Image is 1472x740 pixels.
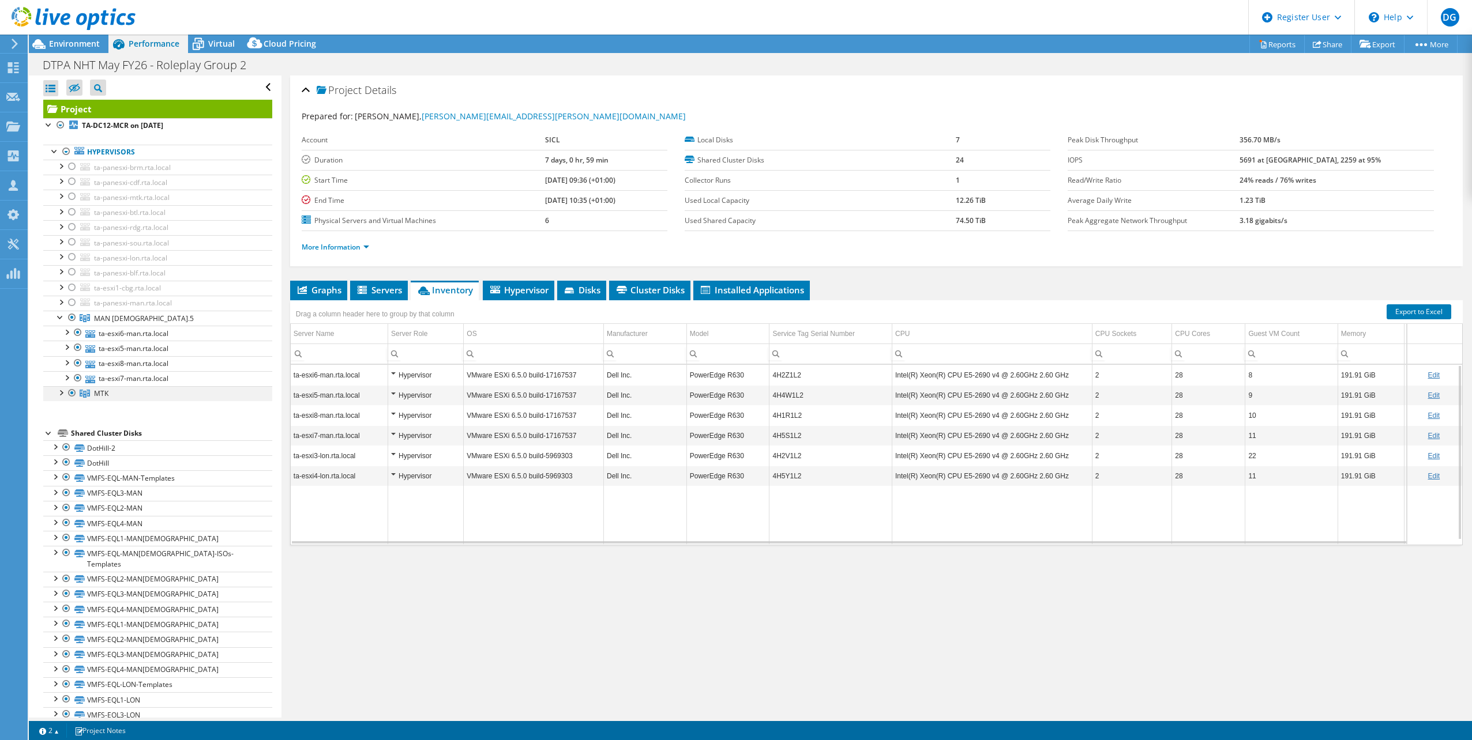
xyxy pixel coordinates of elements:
a: 2 [31,723,67,738]
div: CPU [895,327,910,341]
td: CPU Cores Column [1172,324,1245,344]
td: Column Model, Value PowerEdge R630 [686,385,769,405]
td: Column CPU, Value Intel(R) Xeon(R) CPU E5-2690 v4 @ 2.60GHz 2.60 GHz [892,385,1092,405]
td: Column Manufacturer, Value Dell Inc. [604,425,687,445]
td: Column CPU Cores, Value 28 [1172,425,1245,445]
td: Column CPU, Value Intel(R) Xeon(R) CPU E5-2690 v4 @ 2.60GHz 2.60 GHz [892,445,1092,466]
td: Column OS, Value VMware ESXi 6.5.0 build-17167537 [464,385,604,405]
td: Column CPU Sockets, Value 2 [1092,466,1172,486]
a: ta-panesxi-sou.rta.local [43,235,272,250]
span: Servers [356,284,402,296]
a: DotHill-2 [43,440,272,455]
a: Export [1351,35,1405,53]
td: Column Guest VM Count, Value 11 [1245,425,1338,445]
td: Column Server Name, Value ta-esxi6-man.rta.local [291,365,388,385]
label: Physical Servers and Virtual Machines [302,215,545,226]
span: Cluster Disks [615,284,685,296]
td: Column CPU, Value Intel(R) Xeon(R) CPU E5-2690 v4 @ 2.60GHz 2.60 GHz [892,425,1092,445]
td: CPU Sockets Column [1092,324,1172,344]
span: ta-panesxi-btl.rta.local [94,207,166,217]
b: 24% reads / 76% writes [1240,175,1316,185]
a: VMFS-EQL1-LON [43,692,272,707]
td: Server Name Column [291,324,388,344]
td: Model Column [686,324,769,344]
td: Column Server Role, Value Hypervisor [388,365,464,385]
td: OS Column [464,324,604,344]
td: Column Server Name, Value ta-esxi8-man.rta.local [291,405,388,425]
td: Column Server Name, Value ta-esxi4-lon.rta.local [291,466,388,486]
a: Hypervisors [43,145,272,160]
td: Column Service Tag Serial Number, Filter cell [769,343,892,364]
td: Column CPU Cores, Value 28 [1172,445,1245,466]
label: IOPS [1068,154,1240,166]
b: 356.70 MB/s [1240,135,1281,145]
div: Hypervisor [391,368,460,382]
td: Column Memory, Value 191.91 GiB [1338,405,1405,425]
td: Column Guest VM Count, Value 11 [1245,466,1338,486]
a: ta-panesxi-blf.rta.local [43,265,272,280]
td: Column Server Role, Value Hypervisor [388,466,464,486]
td: Manufacturer Column [604,324,687,344]
div: Data grid [290,300,1463,545]
span: MAN [DEMOGRAPHIC_DATA].5 [94,314,194,323]
td: Column Server Name, Value ta-esxi5-man.rta.local [291,385,388,405]
td: Column Model, Filter cell [686,343,769,364]
td: Column Server Name, Value ta-esxi7-man.rta.local [291,425,388,445]
label: Prepared for: [302,111,353,122]
td: CPU Column [892,324,1092,344]
td: Column CPU Sockets, Value 2 [1092,405,1172,425]
span: ta-panesxi-cdf.rta.local [94,178,167,187]
span: ta-esxi1-cbg.rta.local [94,283,161,293]
td: Column Server Role, Filter cell [388,343,464,364]
span: Cloud Pricing [264,38,316,49]
td: Column Service Tag Serial Number, Value 4H1R1L2 [769,405,892,425]
b: 74.50 TiB [956,216,986,225]
span: Hypervisor [489,284,549,296]
div: Hypervisor [391,409,460,422]
b: 6 [545,216,549,225]
div: Hypervisor [391,449,460,463]
div: CPU Cores [1175,327,1210,341]
span: ta-panesxi-lon.rta.local [94,253,167,263]
td: Column OS, Value VMware ESXi 6.5.0 build-17167537 [464,405,604,425]
td: Column Server Role, Value Hypervisor [388,405,464,425]
span: MTK [94,388,108,398]
span: ta-panesxi-blf.rta.local [94,268,166,278]
td: Column Server Name, Value ta-esxi3-lon.rta.local [291,445,388,466]
span: Performance [129,38,179,49]
td: Column Guest VM Count, Value 8 [1245,365,1338,385]
a: DotHill [43,455,272,470]
td: Column OS, Value VMware ESXi 6.5.0 build-5969303 [464,445,604,466]
a: VMFS-EQL3-LON [43,707,272,722]
td: Column CPU Sockets, Value 2 [1092,425,1172,445]
td: Column Memory, Filter cell [1338,343,1405,364]
a: ta-panesxi-mtk.rta.local [43,190,272,205]
td: Column Memory, Value 191.91 GiB [1338,445,1405,466]
a: Edit [1428,452,1440,460]
a: Project [43,100,272,118]
a: VMFS-EQL4-MAN [43,516,272,531]
b: 7 days, 0 hr, 59 min [545,155,609,165]
span: ta-panesxi-man.rta.local [94,298,172,308]
b: 7 [956,135,960,145]
a: ta-panesxi-lon.rta.local [43,250,272,265]
td: Column CPU, Value Intel(R) Xeon(R) CPU E5-2690 v4 @ 2.60GHz 2.60 GHz [892,405,1092,425]
td: Column Guest VM Count, Value 10 [1245,405,1338,425]
td: Column OS, Value VMware ESXi 6.5.0 build-5969303 [464,466,604,486]
div: Server Role [391,327,427,341]
label: Local Disks [685,134,955,146]
div: Manufacturer [607,327,648,341]
td: Column Server Name, Filter cell [291,343,388,364]
span: [PERSON_NAME], [355,111,686,122]
b: SICL [545,135,560,145]
div: Service Tag Serial Number [772,327,855,341]
b: TA-DC12-MCR on [DATE] [82,120,163,130]
span: Details [365,83,396,97]
td: Server Role Column [388,324,464,344]
label: Duration [302,154,545,166]
a: VMFS-EQL3-MAN[DEMOGRAPHIC_DATA] [43,587,272,602]
div: Drag a column header here to group by that column [293,306,457,322]
td: Column Manufacturer, Value Dell Inc. [604,385,687,405]
td: Column Server Role, Value Hypervisor [388,385,464,405]
td: Column Service Tag Serial Number, Value 4H5S1L2 [769,425,892,445]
